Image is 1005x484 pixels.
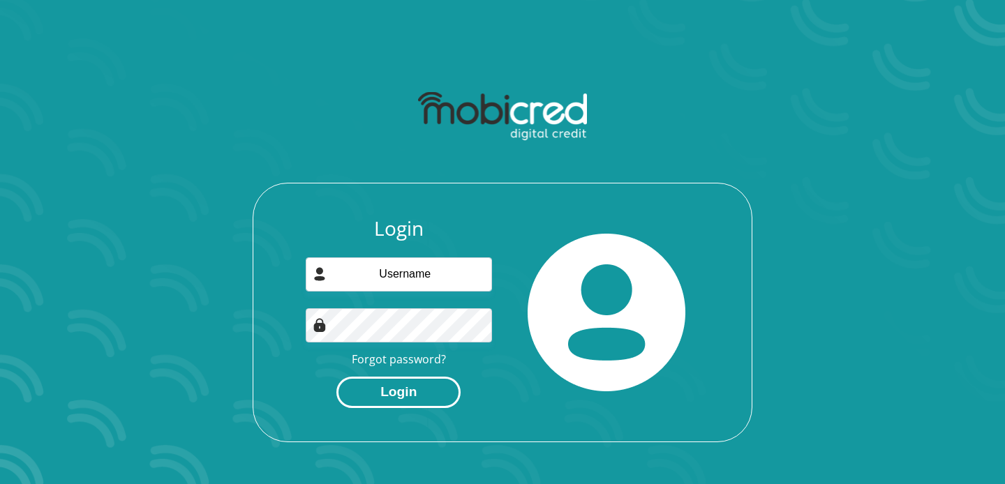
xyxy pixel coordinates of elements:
[313,318,327,332] img: Image
[418,92,586,141] img: mobicred logo
[352,351,446,367] a: Forgot password?
[313,267,327,281] img: user-icon image
[306,257,493,292] input: Username
[336,377,461,408] button: Login
[306,217,493,241] h3: Login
